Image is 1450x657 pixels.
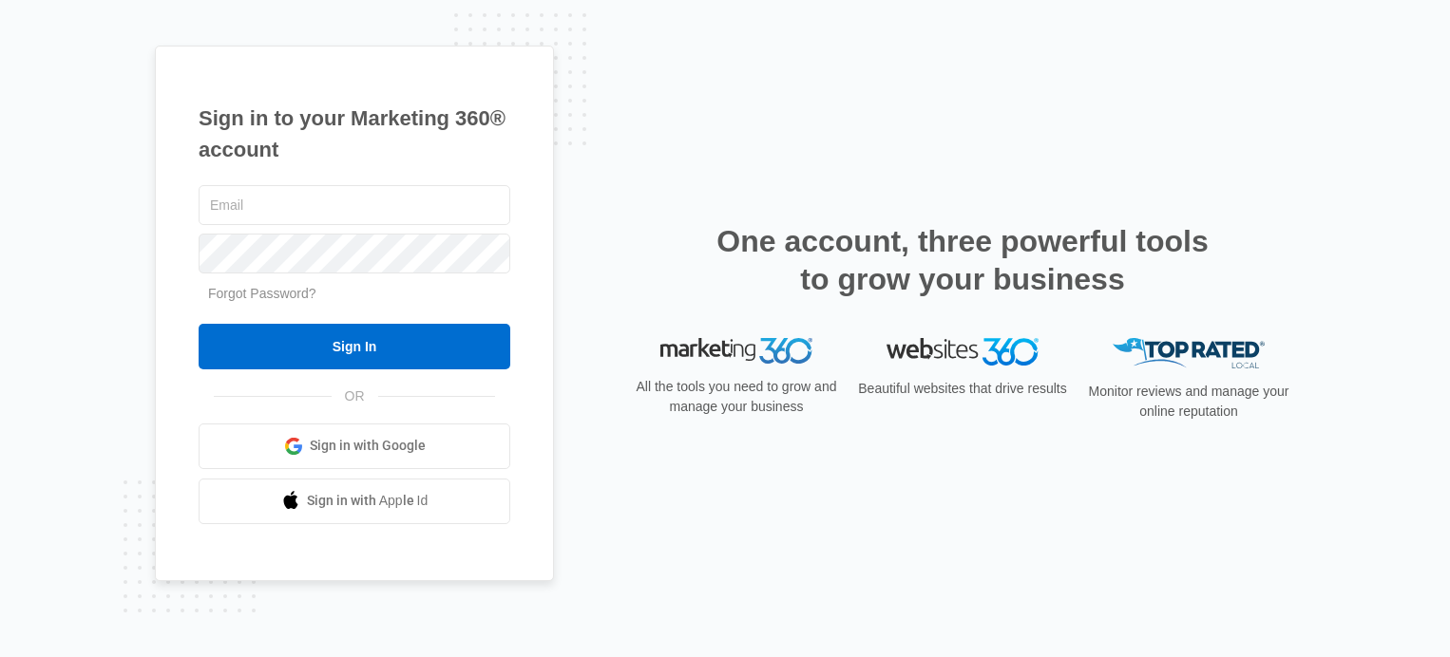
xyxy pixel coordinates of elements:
img: Websites 360 [887,338,1039,366]
p: Beautiful websites that drive results [856,379,1069,399]
img: Top Rated Local [1113,338,1265,369]
input: Email [199,185,510,225]
a: Sign in with Google [199,423,510,469]
span: OR [332,386,378,406]
img: Marketing 360 [660,338,812,365]
h1: Sign in to your Marketing 360® account [199,103,510,165]
input: Sign In [199,324,510,369]
span: Sign in with Apple Id [307,491,429,511]
a: Forgot Password? [208,286,316,301]
h2: One account, three powerful tools to grow your business [711,222,1214,298]
p: Monitor reviews and manage your online reputation [1082,382,1295,422]
a: Sign in with Apple Id [199,479,510,524]
span: Sign in with Google [310,436,426,456]
p: All the tools you need to grow and manage your business [630,377,843,417]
